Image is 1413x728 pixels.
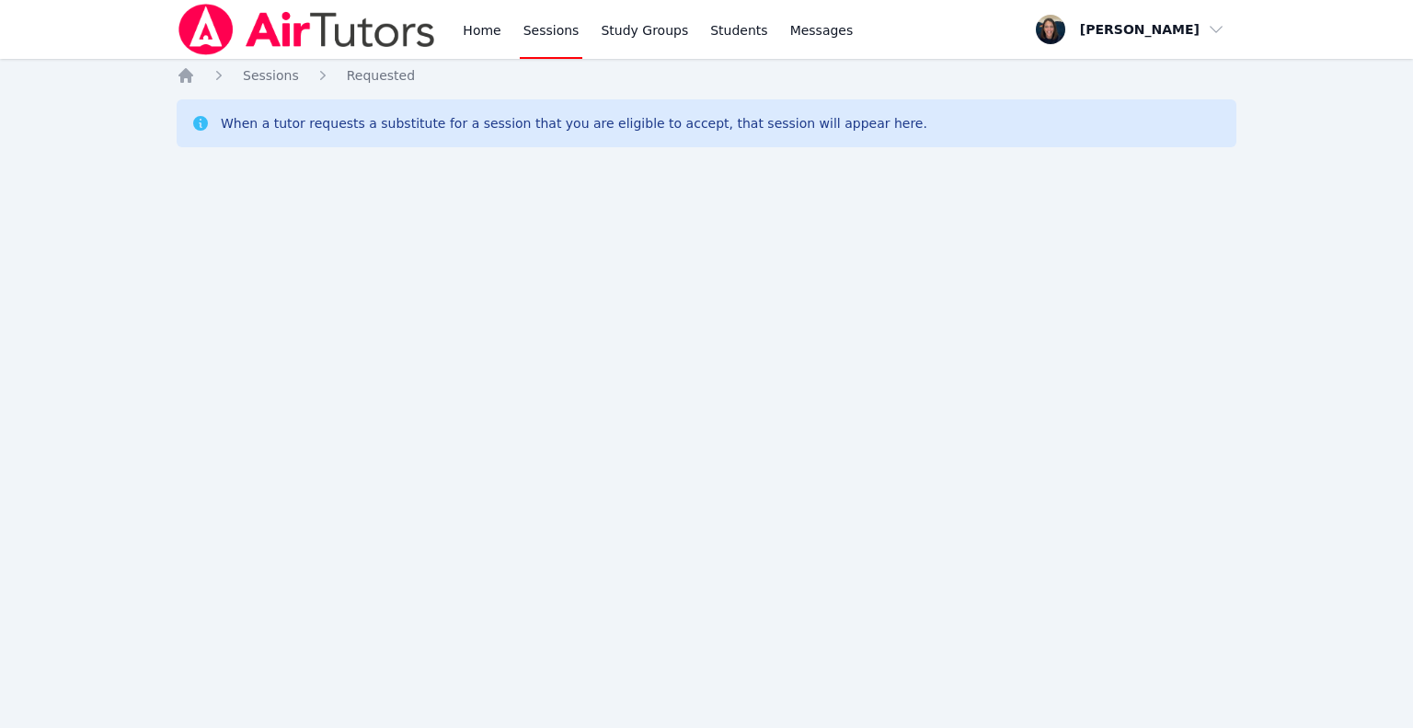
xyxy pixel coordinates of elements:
[347,68,415,83] span: Requested
[177,4,437,55] img: Air Tutors
[243,68,299,83] span: Sessions
[347,66,415,85] a: Requested
[243,66,299,85] a: Sessions
[221,114,927,133] div: When a tutor requests a substitute for a session that you are eligible to accept, that session wi...
[177,66,1236,85] nav: Breadcrumb
[790,21,854,40] span: Messages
